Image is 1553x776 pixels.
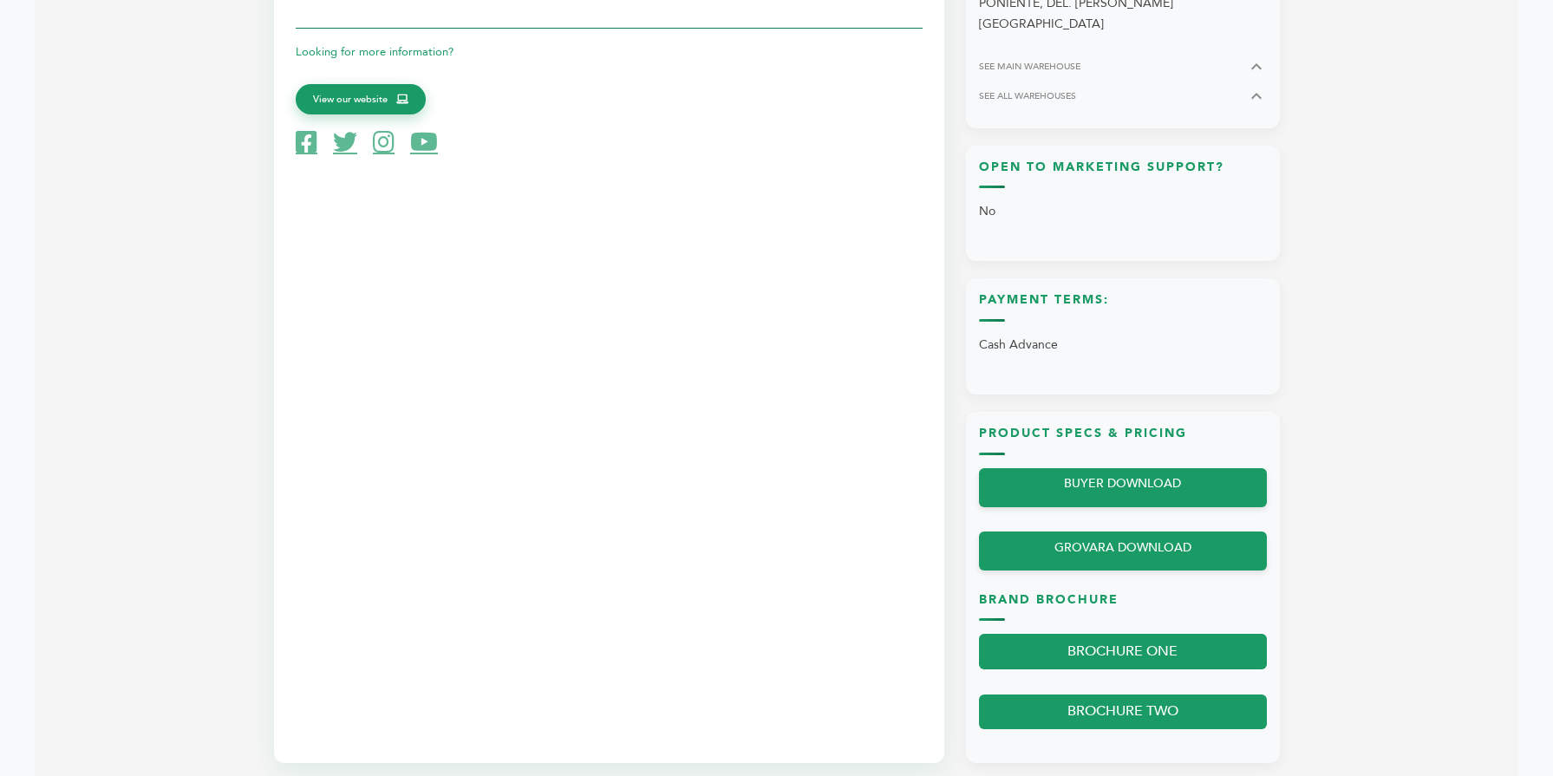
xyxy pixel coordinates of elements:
[979,531,1267,571] a: GROVARA DOWNLOAD
[979,425,1267,455] h3: Product Specs & Pricing
[296,42,923,62] p: Looking for more information?
[979,591,1267,622] h3: Brand Brochure
[979,159,1267,189] h3: Open to Marketing Support?
[979,330,1267,360] p: Cash Advance
[979,291,1267,322] h3: Payment Terms:
[313,92,388,108] span: View our website
[979,197,1267,226] p: No
[979,60,1080,73] span: SEE MAIN WAREHOUSE
[979,634,1267,669] a: BROCHURE ONE
[979,468,1267,507] a: BUYER DOWNLOAD
[979,89,1076,102] span: SEE ALL WAREHOUSES
[296,84,426,115] a: View our website
[979,694,1267,730] a: BROCHURE TWO
[979,56,1267,77] button: SEE MAIN WAREHOUSE
[979,86,1267,107] button: SEE ALL WAREHOUSES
